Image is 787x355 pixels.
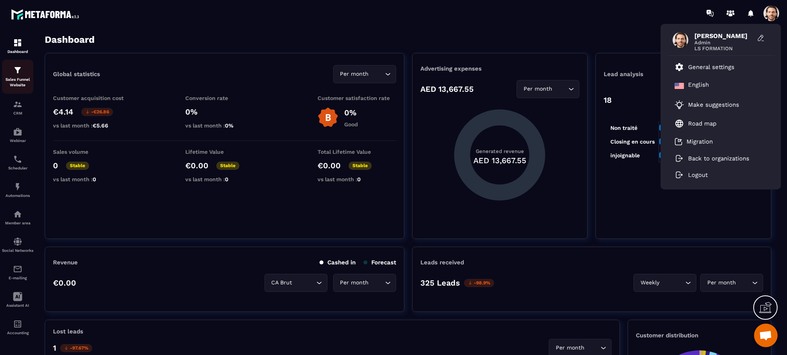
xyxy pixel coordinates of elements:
[93,122,108,129] span: €5.66
[338,279,371,287] span: Per month
[13,38,22,47] img: formation
[13,182,22,191] img: automations
[93,176,96,182] span: 0
[2,204,33,231] a: automationsautomationsMember area
[420,278,460,288] p: 325 Leads
[688,171,708,178] p: Logout
[610,152,640,159] tspan: injoignable
[53,161,58,170] p: 0
[604,95,612,105] p: 18
[53,107,73,117] p: €4.14
[610,138,655,145] tspan: Closing en cours
[320,259,356,266] p: Cashed in
[2,49,33,54] p: Dashboard
[363,259,396,266] p: Forecast
[2,248,33,253] p: Social Networks
[13,66,22,75] img: formation
[688,81,709,91] p: English
[333,65,396,83] div: Search for option
[694,46,753,51] span: LS FORMATION
[13,127,22,137] img: automations
[225,176,228,182] span: 0
[13,209,22,219] img: automations
[318,95,396,101] p: Customer satisfaction rate
[639,279,661,287] span: Weekly
[2,32,33,60] a: formationformationDashboard
[13,100,22,109] img: formation
[2,286,33,313] a: Assistant AI
[661,279,683,287] input: Search for option
[318,149,396,155] p: Total Lifetime Value
[185,95,264,101] p: Conversion rate
[554,344,586,352] span: Per month
[185,122,264,129] p: vs last month :
[694,32,753,40] span: [PERSON_NAME]
[636,332,763,339] p: Customer distribution
[2,77,33,88] p: Sales Funnel Website
[517,80,579,98] div: Search for option
[344,108,358,117] p: 0%
[675,119,716,128] a: Road map
[2,149,33,176] a: schedulerschedulerScheduler
[318,176,396,182] p: vs last month :
[675,100,757,109] a: Make suggestions
[81,108,113,116] p: -€26.86
[610,125,637,131] tspan: Non traité
[53,95,131,101] p: Customer acquisition cost
[420,84,474,94] p: AED 13,667.55
[338,70,371,78] span: Per month
[554,85,566,93] input: Search for option
[2,313,33,341] a: accountantaccountantAccounting
[2,121,33,149] a: automationsautomationsWebinar
[53,278,76,288] p: €0.00
[45,34,95,45] h3: Dashboard
[53,71,100,78] p: Global statistics
[53,328,83,335] p: Lost leads
[420,259,464,266] p: Leads received
[2,259,33,286] a: emailemailE-mailing
[2,303,33,308] p: Assistant AI
[675,62,734,72] a: General settings
[586,344,599,352] input: Search for option
[522,85,554,93] span: Per month
[13,319,22,329] img: accountant
[357,176,361,182] span: 0
[2,94,33,121] a: formationformationCRM
[687,138,713,145] p: Migration
[294,279,314,287] input: Search for option
[60,344,92,352] p: -97.67%
[53,176,131,182] p: vs last month :
[2,231,33,259] a: social-networksocial-networkSocial Networks
[318,161,341,170] p: €0.00
[2,331,33,335] p: Accounting
[754,324,778,347] div: Open chat
[185,161,208,170] p: €0.00
[11,7,82,22] img: logo
[371,279,383,287] input: Search for option
[318,107,338,128] img: b-badge-o.b3b20ee6.svg
[2,221,33,225] p: Member area
[371,70,383,78] input: Search for option
[634,274,696,292] div: Search for option
[2,193,33,198] p: Automations
[344,121,358,127] p: Good
[2,111,33,115] p: CRM
[675,155,749,162] a: Back to organizations
[13,264,22,274] img: email
[2,60,33,94] a: formationformationSales Funnel Website
[2,166,33,170] p: Scheduler
[688,120,716,127] p: Road map
[185,107,264,117] p: 0%
[464,279,494,287] p: -98.9%
[700,274,763,292] div: Search for option
[688,64,734,71] p: General settings
[66,162,89,170] p: Stable
[705,279,738,287] span: Per month
[2,276,33,280] p: E-mailing
[185,149,264,155] p: Lifetime Value
[604,71,683,78] p: Lead analysis
[53,149,131,155] p: Sales volume
[675,138,713,146] a: Migration
[225,122,234,129] span: 0%
[270,279,294,287] span: CA Brut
